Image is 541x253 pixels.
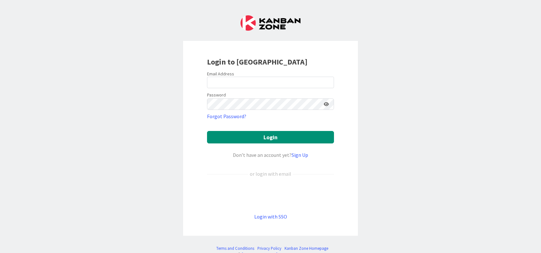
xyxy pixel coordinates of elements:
[207,151,334,159] div: Don’t have an account yet?
[257,245,281,251] a: Privacy Policy
[207,92,226,98] label: Password
[292,152,308,158] a: Sign Up
[216,245,254,251] a: Terms and Conditions
[285,245,328,251] a: Kanban Zone Homepage
[204,188,337,202] iframe: Sign in with Google Button
[241,15,300,31] img: Kanban Zone
[248,170,293,178] div: or login with email
[207,71,234,77] label: Email Address
[207,112,246,120] a: Forgot Password?
[207,57,308,67] b: Login to [GEOGRAPHIC_DATA]
[254,213,287,220] a: Login with SSO
[207,131,334,143] button: Login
